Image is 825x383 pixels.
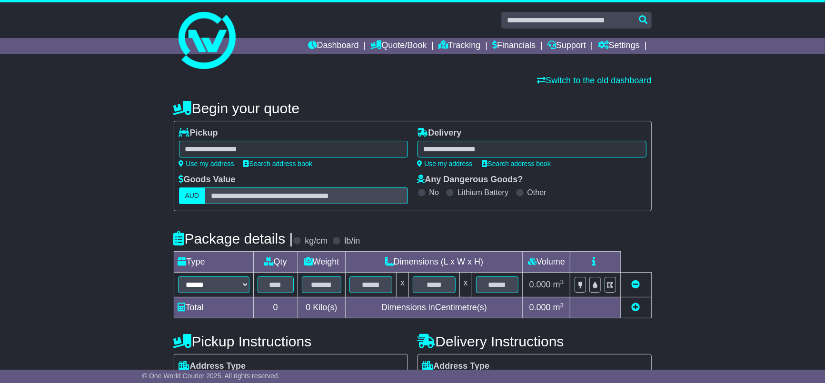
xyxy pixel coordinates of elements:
h4: Package details | [174,231,293,246]
span: 0.000 [529,303,551,312]
td: Type [174,252,253,273]
label: Address Type [179,361,246,372]
td: x [397,273,409,297]
a: Search address book [244,160,312,167]
label: Any Dangerous Goods? [417,175,523,185]
a: Support [547,38,586,54]
a: Dashboard [308,38,359,54]
td: 0 [253,297,298,318]
span: m [553,280,564,289]
a: Use my address [179,160,234,167]
h4: Pickup Instructions [174,334,408,349]
sup: 3 [560,302,564,309]
a: Quote/Book [370,38,427,54]
label: Lithium Battery [457,188,508,197]
td: Volume [523,252,570,273]
a: Remove this item [632,280,640,289]
label: Goods Value [179,175,236,185]
a: Add new item [632,303,640,312]
a: Switch to the old dashboard [537,76,651,85]
sup: 3 [560,278,564,285]
label: AUD [179,187,206,204]
span: © One World Courier 2025. All rights reserved. [142,372,280,380]
label: lb/in [344,236,360,246]
td: Total [174,297,253,318]
label: Pickup [179,128,218,138]
td: Dimensions (L x W x H) [346,252,523,273]
td: Weight [298,252,346,273]
label: No [429,188,439,197]
h4: Delivery Instructions [417,334,652,349]
td: Dimensions in Centimetre(s) [346,297,523,318]
label: Delivery [417,128,462,138]
label: Other [527,188,547,197]
span: 0 [306,303,310,312]
a: Tracking [438,38,480,54]
a: Use my address [417,160,473,167]
label: kg/cm [305,236,328,246]
a: Financials [492,38,536,54]
a: Settings [598,38,640,54]
h4: Begin your quote [174,100,652,116]
td: x [459,273,472,297]
label: Address Type [423,361,490,372]
span: 0.000 [529,280,551,289]
span: m [553,303,564,312]
td: Qty [253,252,298,273]
td: Kilo(s) [298,297,346,318]
a: Search address book [482,160,551,167]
